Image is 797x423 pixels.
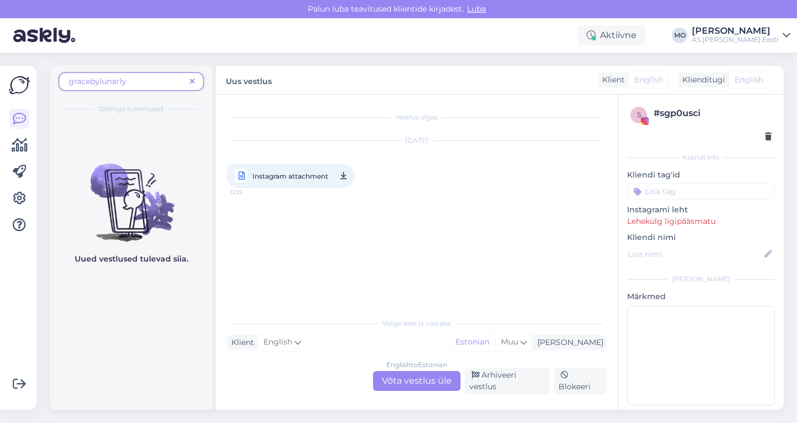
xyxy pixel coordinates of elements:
[628,248,762,260] input: Lisa nimi
[227,135,607,145] div: [DATE]
[226,72,272,87] label: Uus vestlus
[464,4,489,14] span: Luba
[227,318,607,328] div: Valige keel ja vastake
[634,74,663,86] span: English
[627,274,775,284] div: [PERSON_NAME]
[69,76,126,86] span: gracebylunarly
[637,111,641,119] span: s
[578,25,645,45] div: Aktiivne
[672,28,687,43] div: MO
[627,216,775,227] p: Lehekülg ligipääsmatu
[230,185,272,199] span: 12:15
[227,164,354,188] a: Instagram attachment12:15
[627,183,775,200] input: Lisa tag
[627,153,775,163] div: Kliendi info
[373,371,460,391] div: Võta vestlus üle
[386,360,447,370] div: English to Estonian
[252,169,328,183] span: Instagram attachment
[465,368,550,394] div: Arhiveeri vestlus
[627,232,775,243] p: Kliendi nimi
[692,35,778,44] div: AS [PERSON_NAME] Eesti
[678,74,725,86] div: Klienditugi
[692,27,790,44] a: [PERSON_NAME]AS [PERSON_NAME] Eesti
[627,169,775,181] p: Kliendi tag'id
[627,291,775,302] p: Märkmed
[75,253,188,265] p: Uued vestlused tulevad siia.
[263,336,292,348] span: English
[598,74,625,86] div: Klient
[450,334,495,351] div: Estonian
[50,144,213,243] img: No chats
[654,107,772,120] div: # sgp0usci
[227,112,607,122] div: Vestlus algas
[227,337,254,348] div: Klient
[627,204,775,216] p: Instagrami leht
[734,74,763,86] span: English
[501,337,518,347] span: Muu
[692,27,778,35] div: [PERSON_NAME]
[554,368,607,394] div: Blokeeri
[533,337,603,348] div: [PERSON_NAME]
[99,104,163,114] span: Otsingu tulemused
[9,75,30,96] img: Askly Logo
